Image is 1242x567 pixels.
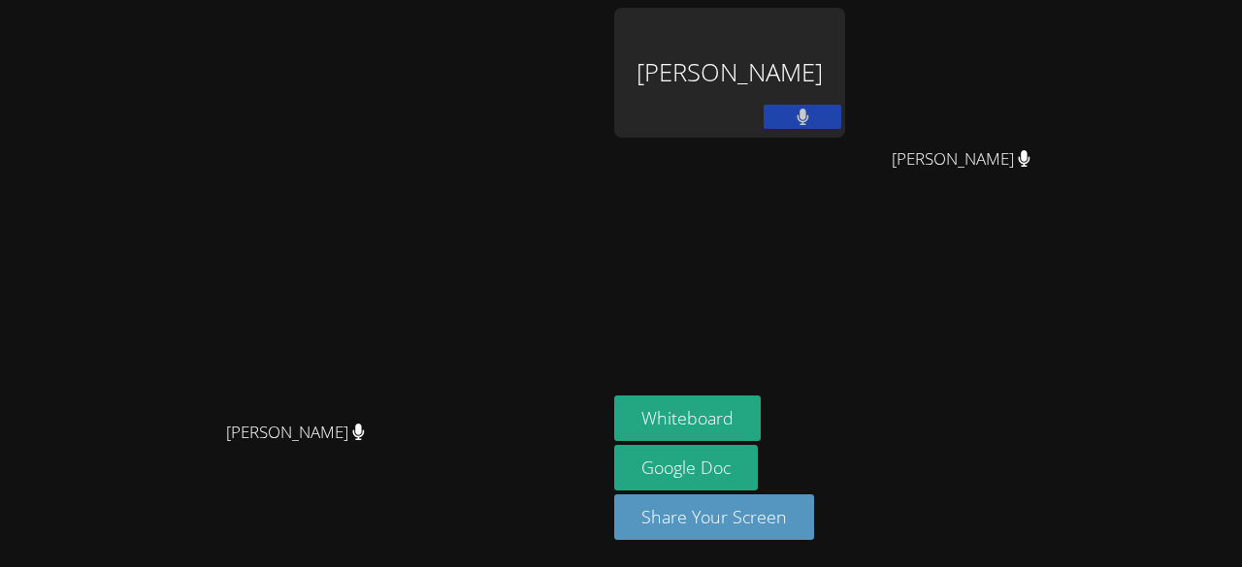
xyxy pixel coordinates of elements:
[614,445,758,490] a: Google Doc
[614,395,761,441] button: Whiteboard
[614,8,845,138] div: [PERSON_NAME]
[614,494,814,540] button: Share Your Screen
[892,145,1030,173] span: [PERSON_NAME]
[226,419,365,447] span: [PERSON_NAME]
